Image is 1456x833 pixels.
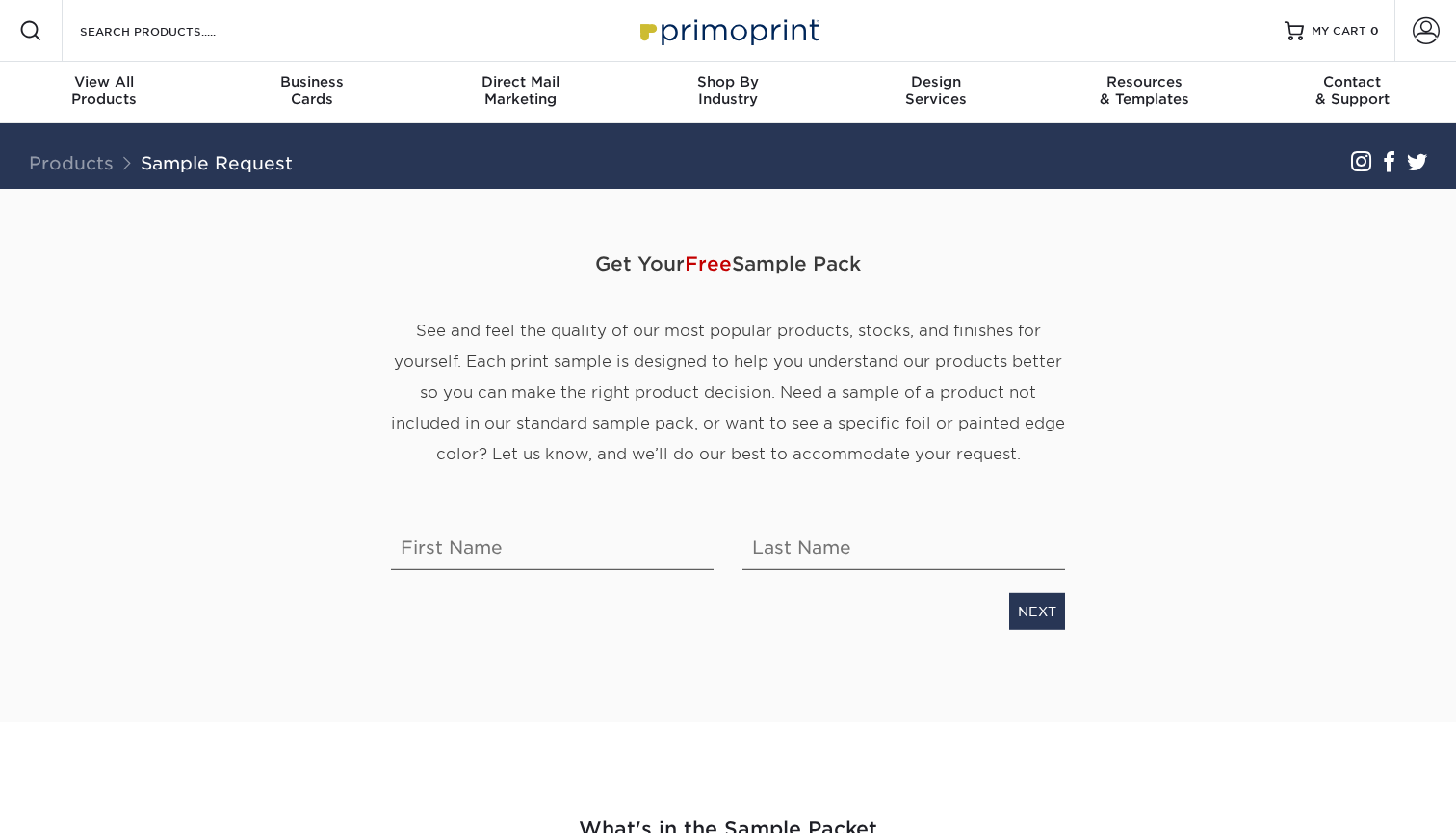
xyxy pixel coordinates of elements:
span: Shop By [624,73,832,91]
a: DesignServices [832,62,1040,123]
a: Contact& Support [1248,62,1456,123]
span: Design [832,73,1040,91]
span: Business [208,73,416,91]
a: Shop ByIndustry [624,62,832,123]
a: Resources& Templates [1040,62,1248,123]
a: Direct MailMarketing [416,62,624,123]
img: Primoprint [632,10,824,51]
span: Resources [1040,73,1248,91]
div: Services [832,73,1040,108]
div: & Support [1248,73,1456,108]
div: & Templates [1040,73,1248,108]
a: NEXT [1009,592,1065,629]
a: BusinessCards [208,62,416,123]
a: Products [29,152,114,173]
div: Industry [624,73,832,108]
input: SEARCH PRODUCTS..... [78,19,266,42]
div: Cards [208,73,416,108]
span: See and feel the quality of our most popular products, stocks, and finishes for yourself. Each pr... [391,321,1065,462]
span: Direct Mail [416,73,624,91]
span: Free [685,251,732,274]
span: MY CART [1312,23,1366,39]
div: Marketing [416,73,624,108]
span: Contact [1248,73,1456,91]
span: Get Your Sample Pack [391,234,1065,292]
a: Sample Request [141,152,293,173]
span: 0 [1370,24,1379,38]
